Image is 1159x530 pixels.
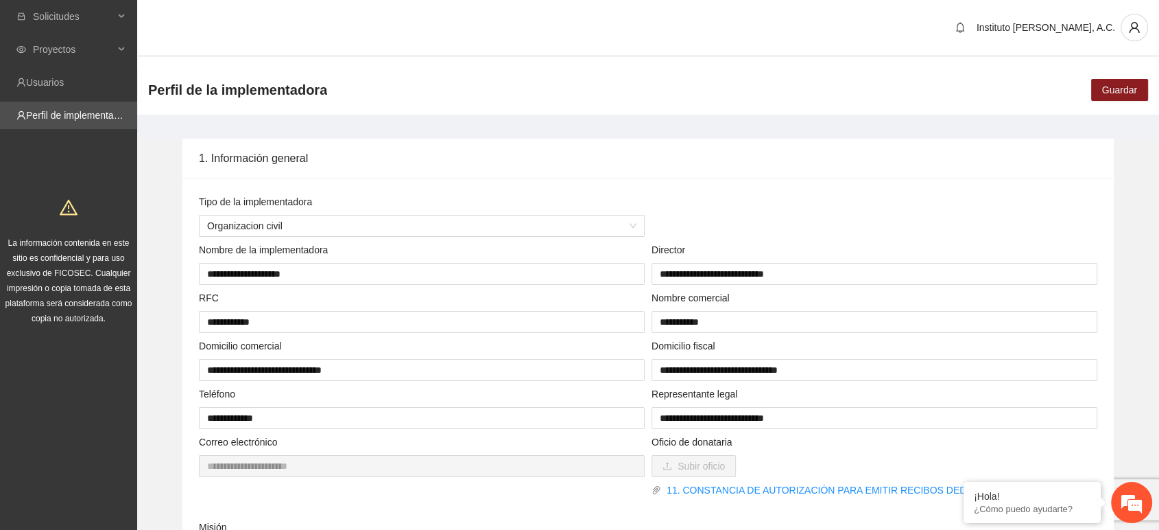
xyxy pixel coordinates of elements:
div: Minimizar ventana de chat en vivo [225,7,258,40]
span: paper-clip [652,485,661,495]
a: 11. CONSTANCIA DE AUTORIZACIÓN PARA EMITIR RECIBOS DEDUCIBLES.pdf [661,483,1081,498]
textarea: Escriba su mensaje y pulse “Intro” [7,375,261,423]
span: uploadSubir oficio [652,461,736,472]
div: 1. Información general [199,139,1097,178]
label: Nombre de la implementadora [199,242,328,257]
span: Perfil de la implementadora [148,79,327,101]
label: Domicilio comercial [199,338,282,354]
a: Usuarios [26,77,64,88]
span: inbox [16,12,26,21]
button: bell [949,16,971,38]
label: Teléfono [199,387,235,402]
span: Solicitudes [33,3,114,30]
button: Guardar [1091,79,1148,101]
span: Guardar [1102,82,1137,97]
span: eye [16,45,26,54]
p: ¿Cómo puedo ayudarte? [974,504,1090,514]
span: user [1121,21,1147,34]
span: La información contenida en este sitio es confidencial y para uso exclusivo de FICOSEC. Cualquier... [5,238,132,323]
label: Representante legal [652,387,737,402]
span: Proyectos [33,36,114,63]
label: Director [652,242,685,257]
a: Perfil de implementadora [26,110,133,121]
label: Nombre comercial [652,290,730,306]
label: Oficio de donataria [652,435,732,450]
label: Tipo de la implementadora [199,194,312,209]
div: ¡Hola! [974,491,1090,502]
button: user [1121,14,1148,41]
span: Instituto [PERSON_NAME], A.C. [977,22,1115,33]
label: Correo electrónico [199,435,277,450]
span: Estamos en línea. [80,183,189,322]
span: Organizacion civil [207,216,636,236]
label: RFC [199,290,219,306]
span: warning [60,198,77,216]
button: uploadSubir oficio [652,455,736,477]
label: Domicilio fiscal [652,338,715,354]
div: Chatee con nosotros ahora [71,70,230,88]
span: bell [950,22,970,33]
